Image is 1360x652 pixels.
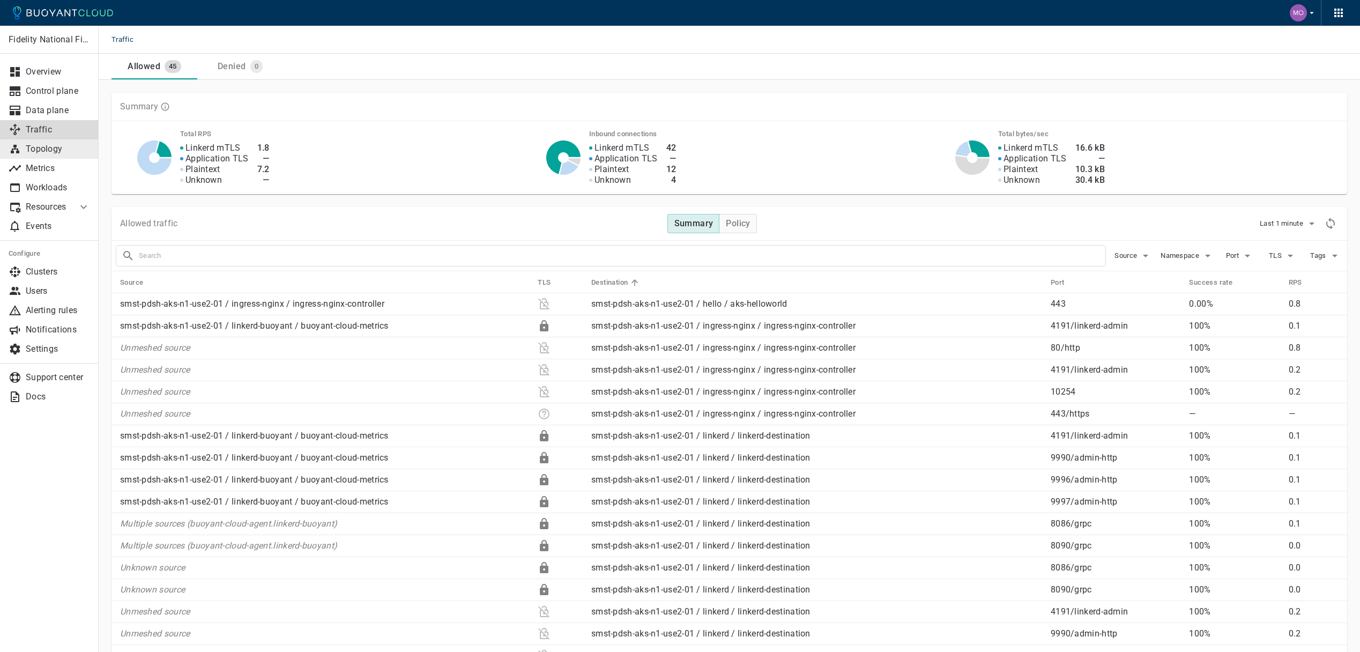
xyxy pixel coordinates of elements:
h4: 42 [666,143,677,153]
a: smst-pdsh-aks-n1-use2-01 / linkerd / linkerd-destination [591,606,811,617]
button: Namespace [1161,248,1214,264]
p: 100% [1189,387,1280,397]
p: 100% [1189,606,1280,617]
p: — [1289,409,1339,419]
span: TLS [1269,251,1284,260]
a: smst-pdsh-aks-n1-use2-01 / linkerd / linkerd-destination [591,518,811,529]
a: smst-pdsh-aks-n1-use2-01 / ingress-nginx / ingress-nginx-controller [591,387,856,397]
span: Traffic [112,26,146,54]
p: Allowed traffic [120,218,178,229]
p: 100% [1189,365,1280,375]
p: Unknown [185,175,222,186]
h5: Configure [9,249,90,258]
a: smst-pdsh-aks-n1-use2-01 / linkerd / linkerd-destination [591,453,811,463]
p: 100% [1189,628,1280,639]
p: 0.2 [1289,628,1339,639]
span: Destination [591,278,642,287]
div: Plaintext [538,364,551,376]
h4: — [257,175,270,186]
p: 100% [1189,431,1280,441]
div: Plaintext [538,386,551,398]
p: 100% [1189,453,1280,463]
a: smst-pdsh-aks-n1-use2-01 / ingress-nginx / ingress-nginx-controller [120,299,384,309]
span: Success rate [1189,278,1246,287]
p: 0.2 [1289,606,1339,617]
p: Docs [26,391,90,402]
p: 9997 / admin-http [1051,497,1180,507]
span: Port [1226,251,1241,260]
p: 0.1 [1289,453,1339,463]
p: 100% [1189,475,1280,485]
span: Namespace [1161,251,1201,260]
div: Plaintext [538,605,551,618]
a: smst-pdsh-aks-n1-use2-01 / ingress-nginx / ingress-nginx-controller [591,365,856,375]
p: 80 / http [1051,343,1180,353]
button: Policy [719,214,756,233]
div: Linkerd mTLS [538,583,551,596]
p: Unmeshed source [120,628,529,639]
p: Unknown source [120,562,529,573]
span: RPS [1289,278,1316,287]
p: 9990 / admin-http [1051,628,1180,639]
p: Unmeshed source [120,606,529,617]
a: smst-pdsh-aks-n1-use2-01 / linkerd-buoyant / buoyant-cloud-metrics [120,497,389,507]
p: 8086 / grpc [1051,562,1180,573]
p: 0.0 [1289,540,1339,551]
a: smst-pdsh-aks-n1-use2-01 / linkerd-buoyant / buoyant-cloud-metrics [120,475,389,485]
svg: TLS data is compiled from traffic seen by Linkerd proxies. RPS and TCP bytes reflect both inbound... [160,102,170,112]
button: TLS [1266,248,1300,264]
p: Unmeshed source [120,365,529,375]
div: Plaintext [538,342,551,354]
a: smst-pdsh-aks-n1-use2-01 / linkerd / linkerd-destination [591,497,811,507]
h4: 16.6 kB [1075,143,1105,153]
p: Topology [26,144,90,154]
button: Summary [667,214,720,233]
h5: Port [1051,278,1065,287]
p: 100% [1189,518,1280,529]
a: Allowed45 [112,54,197,79]
span: Tags [1310,251,1328,260]
p: Fidelity National Financial [9,34,90,45]
p: Multiple sources (buoyant-cloud-agent.linkerd-buoyant) [120,518,529,529]
p: 0.2 [1289,365,1339,375]
a: smst-pdsh-aks-n1-use2-01 / linkerd / linkerd-destination [591,628,811,639]
p: 0.1 [1289,431,1339,441]
p: Application TLS [594,153,658,164]
p: 443 [1051,299,1180,309]
h4: 1.8 [257,143,270,153]
div: Refresh metrics [1322,216,1339,232]
p: Application TLS [185,153,249,164]
span: Source [120,278,157,287]
p: Summary [120,101,158,112]
p: Resources [26,202,69,212]
a: smst-pdsh-aks-n1-use2-01 / linkerd / linkerd-destination [591,584,811,595]
div: Linkerd mTLS [538,561,551,574]
a: smst-pdsh-aks-n1-use2-01 / linkerd-buoyant / buoyant-cloud-metrics [120,431,389,441]
a: smst-pdsh-aks-n1-use2-01 / ingress-nginx / ingress-nginx-controller [591,343,856,353]
p: Users [26,286,90,297]
p: Plaintext [594,164,629,175]
p: 100% [1189,584,1280,595]
h5: Success rate [1189,278,1232,287]
p: 4191 / linkerd-admin [1051,365,1180,375]
p: Events [26,221,90,232]
p: 0.00% [1189,299,1280,309]
p: Application TLS [1004,153,1067,164]
span: TLS [538,278,564,287]
h5: Destination [591,278,628,287]
p: 8090 / grpc [1051,584,1180,595]
h4: 30.4 kB [1075,175,1105,186]
p: Multiple sources (buoyant-cloud-agent.linkerd-buoyant) [120,540,529,551]
p: 0.1 [1289,321,1339,331]
p: 100% [1189,540,1280,551]
a: smst-pdsh-aks-n1-use2-01 / linkerd / linkerd-destination [591,540,811,551]
p: Unmeshed source [120,409,529,419]
p: 0.0 [1289,562,1339,573]
p: 10254 [1051,387,1180,397]
div: Plaintext [538,298,551,310]
p: Support center [26,372,90,383]
h5: RPS [1289,278,1302,287]
a: smst-pdsh-aks-n1-use2-01 / linkerd-buoyant / buoyant-cloud-metrics [120,321,389,331]
h4: 10.3 kB [1075,164,1105,175]
a: smst-pdsh-aks-n1-use2-01 / hello / aks-helloworld [591,299,787,309]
